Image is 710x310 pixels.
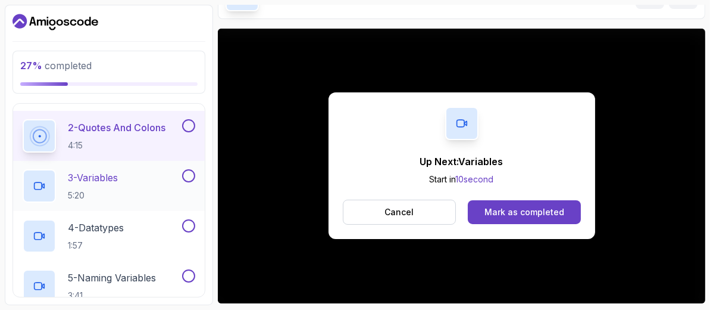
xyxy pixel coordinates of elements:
button: Mark as completed [468,200,580,224]
span: 27 % [20,60,42,72]
button: 4-Datatypes1:57 [23,219,195,253]
button: 5-Naming Variables3:41 [23,269,195,303]
p: 5 - Naming Variables [68,271,156,285]
button: 3-Variables5:20 [23,169,195,203]
p: 3:41 [68,290,156,302]
p: 3 - Variables [68,170,118,185]
p: Up Next: Variables [420,154,503,169]
p: Start in [420,173,503,185]
p: 2 - Quotes And Colons [68,120,165,135]
a: Dashboard [12,13,98,32]
p: 4 - Datatypes [68,221,124,235]
p: 4:15 [68,139,165,151]
div: Mark as completed [484,206,564,218]
p: Cancel [384,206,414,218]
button: Cancel [343,200,456,225]
iframe: 2 - Quotes and Colons [218,29,705,303]
span: completed [20,60,92,72]
p: 5:20 [68,190,118,201]
span: 10 second [456,174,494,184]
button: 2-Quotes And Colons4:15 [23,119,195,153]
p: 1:57 [68,240,124,252]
